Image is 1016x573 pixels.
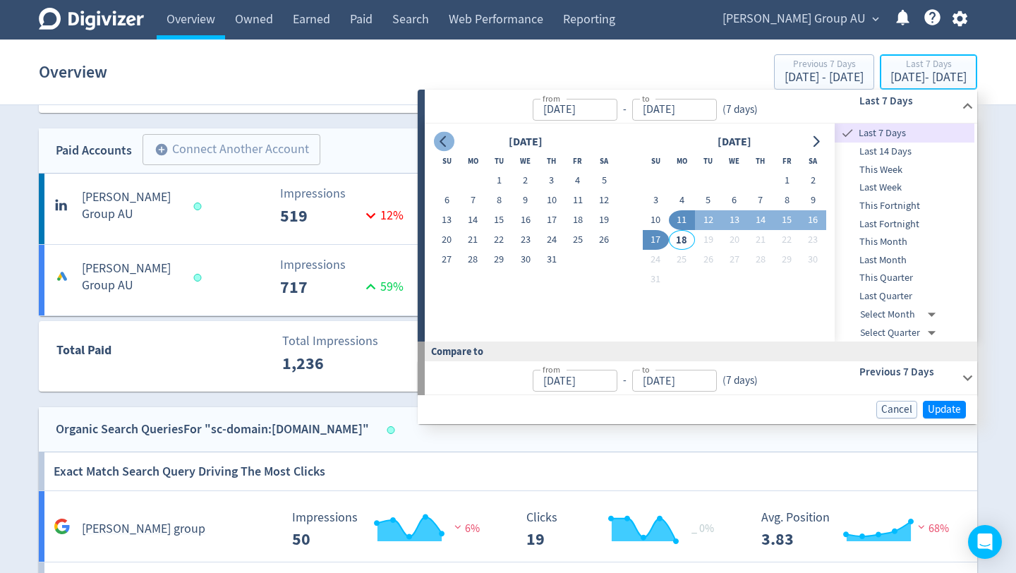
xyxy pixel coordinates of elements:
label: to [642,363,650,375]
button: 11 [564,191,591,210]
button: 10 [538,191,564,210]
th: Thursday [747,151,773,171]
h6: Previous 7 Days [859,363,956,380]
svg: Google Analytics [54,518,71,535]
th: Wednesday [721,151,747,171]
button: Connect Another Account [143,134,320,165]
button: 22 [773,230,799,250]
span: This Week [835,162,974,178]
button: 20 [434,230,460,250]
button: 3 [538,171,564,191]
button: 5 [591,171,617,191]
th: Monday [669,151,695,171]
p: 1,236 [282,351,363,376]
div: ( 7 days ) [717,373,758,389]
button: 14 [460,210,486,230]
th: Saturday [800,151,826,171]
button: 30 [512,250,538,270]
button: 12 [695,210,721,230]
div: Open Intercom Messenger [968,525,1002,559]
svg: linkedin [54,195,71,212]
div: [DATE] - [DATE] [785,71,864,84]
button: 4 [564,171,591,191]
button: Cancel [876,401,917,418]
th: Sunday [643,151,669,171]
button: 7 [460,191,486,210]
button: 18 [564,210,591,230]
button: 21 [747,230,773,250]
button: Previous 7 Days[DATE] - [DATE] [774,54,874,90]
th: Sunday [434,151,460,171]
div: This Month [835,233,974,251]
div: from-to(7 days)Last 7 Days [425,90,977,123]
button: 21 [460,230,486,250]
th: Wednesday [512,151,538,171]
th: Saturday [591,151,617,171]
label: from [543,92,560,104]
button: 13 [721,210,747,230]
div: Last 7 Days [835,123,974,143]
button: 28 [460,250,486,270]
button: Last 7 Days[DATE]- [DATE] [880,54,977,90]
button: 16 [512,210,538,230]
button: 31 [643,270,669,289]
svg: Clicks 19 [519,511,731,548]
button: 23 [512,230,538,250]
button: 25 [564,230,591,250]
svg: Impressions 50 [285,511,497,548]
button: 10 [643,210,669,230]
p: Impressions [280,184,408,203]
div: Previous 7 Days [785,59,864,71]
a: Connect Another Account [132,136,320,165]
button: 20 [721,230,747,250]
th: Tuesday [486,151,512,171]
div: Last 14 Days [835,143,974,161]
img: negative-performance.svg [914,521,929,532]
div: [DATE] [713,133,756,152]
button: 19 [695,230,721,250]
span: Last Fortnight [835,217,974,232]
button: 23 [800,230,826,250]
a: [PERSON_NAME] Group AUImpressions71759%Clicks5014%Conversions0.00100%ROAS0.0100%Amount Spend$171.... [39,245,977,315]
button: 2 [800,171,826,191]
div: Last Month [835,251,974,270]
div: Last Fortnight [835,215,974,234]
button: 31 [538,250,564,270]
span: Last Month [835,253,974,268]
button: Go to next month [806,132,826,152]
button: 7 [747,191,773,210]
button: 24 [538,230,564,250]
button: 11 [669,210,695,230]
span: Last Week [835,180,974,195]
th: Tuesday [695,151,721,171]
button: 9 [512,191,538,210]
span: Last 7 Days [856,126,974,141]
div: [DATE] - [DATE] [890,71,967,84]
span: Last 14 Days [835,144,974,159]
button: 27 [721,250,747,270]
span: This Fortnight [835,198,974,214]
button: 3 [643,191,669,210]
span: Data last synced: 18 Aug 2025, 2:01am (AEST) [194,203,206,210]
span: Data last synced: 18 Aug 2025, 2:01am (AEST) [194,274,206,282]
button: 5 [695,191,721,210]
button: 1 [773,171,799,191]
th: Monday [460,151,486,171]
span: Cancel [881,404,912,415]
div: from-to(7 days)Previous 7 Days [425,361,977,395]
button: 18 [669,230,695,250]
div: - [617,373,632,389]
p: Impressions [280,255,408,275]
div: This Quarter [835,269,974,287]
button: 17 [643,230,669,250]
div: Last Quarter [835,287,974,306]
h5: [PERSON_NAME] group [82,521,205,538]
span: Data last synced: 18 Aug 2025, 2:02am (AEST) [387,426,399,434]
span: 6% [451,521,480,536]
button: 15 [486,210,512,230]
label: to [642,92,650,104]
button: 25 [669,250,695,270]
div: Last 7 Days [890,59,967,71]
div: Select Month [860,306,941,324]
div: from-to(7 days)Last 7 Days [425,123,977,342]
